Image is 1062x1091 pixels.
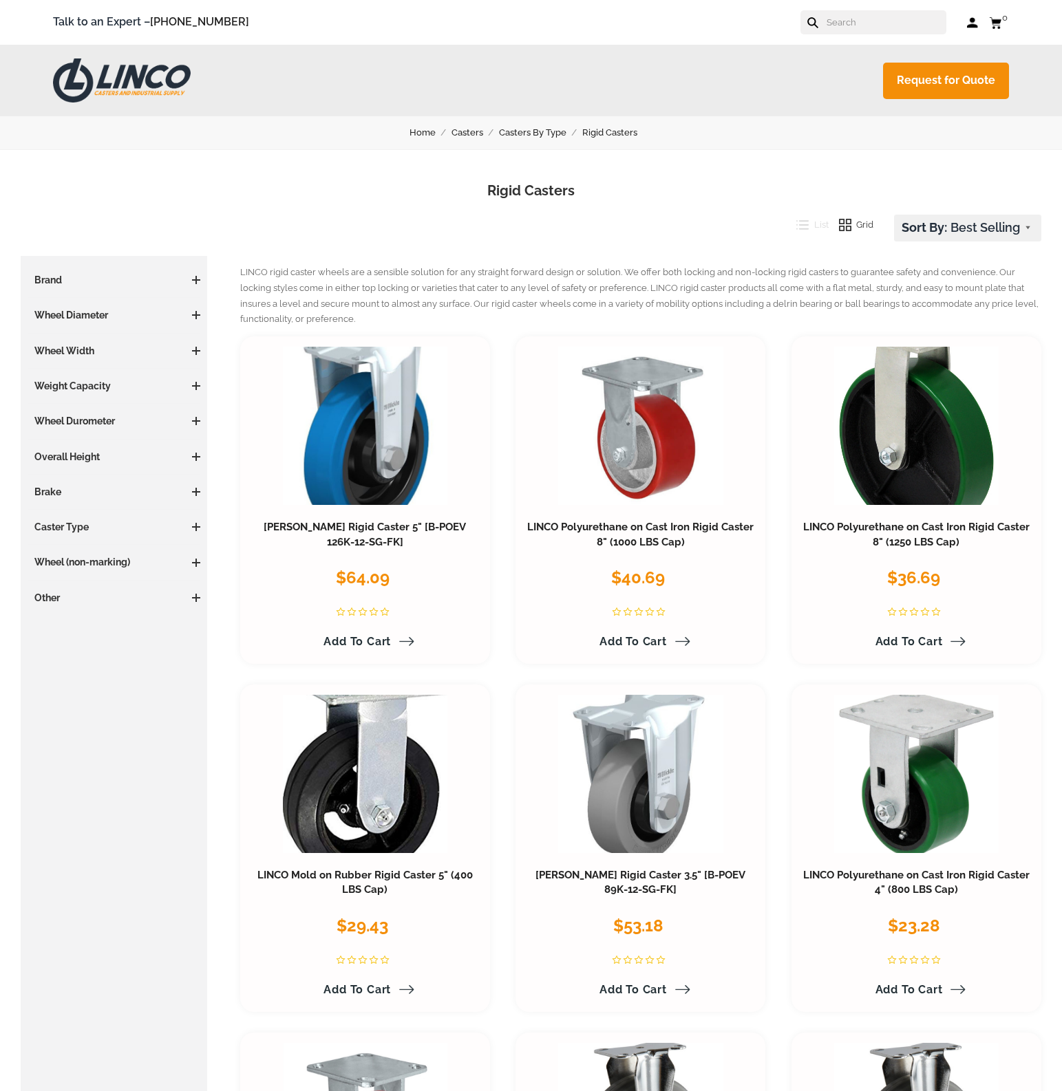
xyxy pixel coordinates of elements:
a: Casters By Type [499,125,582,140]
a: [PERSON_NAME] Rigid Caster 3.5" [B-POEV 89K-12-SG-FK] [535,869,745,896]
a: Home [410,125,452,140]
span: Add to Cart [875,983,943,996]
a: LINCO Mold on Rubber Rigid Caster 5" (400 LBS Cap) [257,869,473,896]
a: Log in [967,16,979,30]
a: Add to Cart [315,978,414,1002]
a: Add to Cart [867,978,966,1002]
h3: Wheel (non-marking) [28,555,200,569]
a: Add to Cart [591,630,690,653]
a: Casters [452,125,499,140]
span: Add to Cart [599,635,667,648]
span: $36.69 [887,568,940,587]
a: LINCO Polyurethane on Cast Iron Rigid Caster 8" (1250 LBS Cap) [803,521,1030,548]
span: Add to Cart [875,635,943,648]
a: 0 [989,14,1009,31]
span: 0 [1002,12,1008,23]
span: $23.28 [888,916,940,936]
img: LINCO CASTERS & INDUSTRIAL SUPPLY [53,58,191,102]
h3: Brand [28,273,200,287]
p: LINCO rigid caster wheels are a sensible solution for any straight forward design or solution. We... [240,265,1041,327]
input: Search [825,10,946,34]
a: LINCO Polyurethane on Cast Iron Rigid Caster 8" (1000 LBS Cap) [527,521,754,548]
h3: Wheel Width [28,344,200,358]
span: $53.18 [613,916,663,936]
span: $40.69 [611,568,665,587]
span: Add to Cart [323,635,391,648]
a: Rigid Casters [582,125,653,140]
h3: Caster Type [28,520,200,534]
h3: Weight Capacity [28,379,200,393]
h3: Wheel Durometer [28,414,200,428]
h3: Overall Height [28,450,200,464]
span: Talk to an Expert – [53,13,249,32]
span: $64.09 [336,568,390,587]
span: Add to Cart [599,983,667,996]
h1: Rigid Casters [21,181,1041,201]
h3: Other [28,591,200,605]
h3: Brake [28,485,200,499]
a: Add to Cart [591,978,690,1002]
span: Add to Cart [323,983,391,996]
a: [PERSON_NAME] Rigid Caster 5" [B-POEV 126K-12-SG-FK] [264,521,466,548]
a: Request for Quote [883,63,1009,99]
button: Grid [829,215,874,235]
h3: Wheel Diameter [28,308,200,322]
span: $29.43 [337,916,388,936]
a: Add to Cart [315,630,414,653]
a: LINCO Polyurethane on Cast Iron Rigid Caster 4" (800 LBS Cap) [803,869,1030,896]
a: [PHONE_NUMBER] [150,15,249,28]
button: List [786,215,829,235]
a: Add to Cart [867,630,966,653]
